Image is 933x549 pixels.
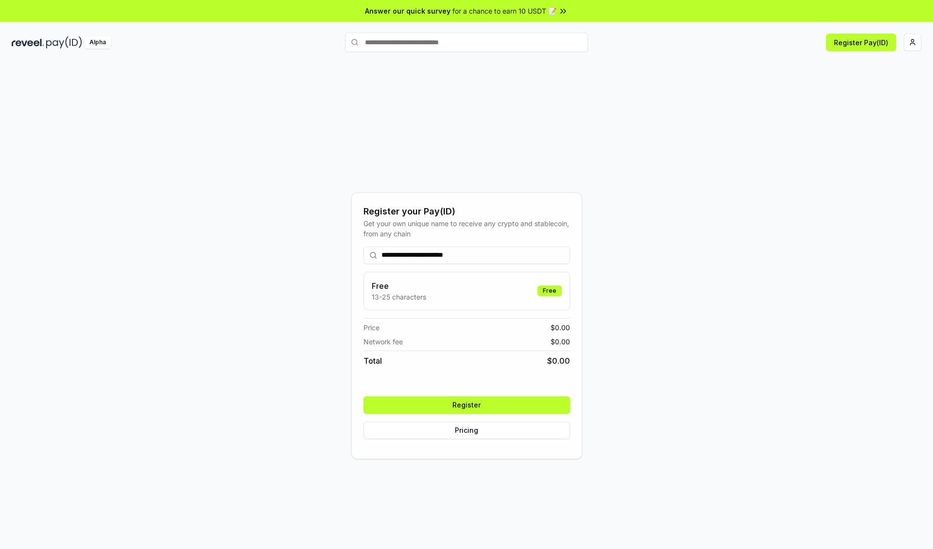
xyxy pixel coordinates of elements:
[363,205,570,218] div: Register your Pay(ID)
[12,36,44,49] img: reveel_dark
[551,322,570,333] span: $ 0.00
[363,422,570,439] button: Pricing
[372,292,426,302] p: 13-25 characters
[84,36,111,49] div: Alpha
[537,285,562,296] div: Free
[363,396,570,414] button: Register
[363,322,380,333] span: Price
[46,36,82,49] img: pay_id
[452,6,556,16] span: for a chance to earn 10 USDT 📝
[363,218,570,239] div: Get your own unique name to receive any crypto and stablecoin, from any chain
[551,336,570,347] span: $ 0.00
[547,355,570,367] span: $ 0.00
[372,280,426,292] h3: Free
[363,336,403,347] span: Network fee
[363,355,382,367] span: Total
[826,34,896,51] button: Register Pay(ID)
[365,6,450,16] span: Answer our quick survey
